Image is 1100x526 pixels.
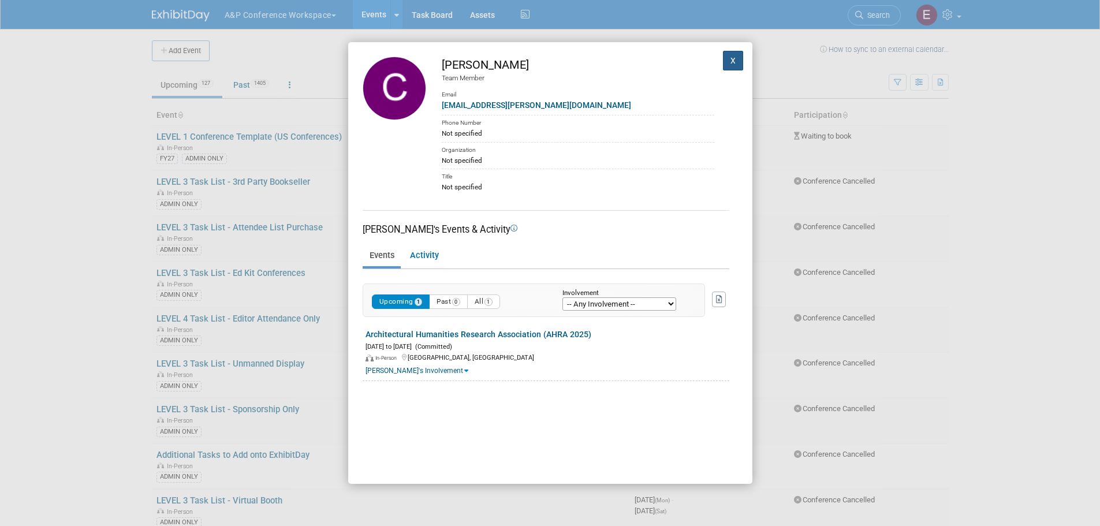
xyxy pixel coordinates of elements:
[363,223,729,236] div: [PERSON_NAME]'s Events & Activity
[366,330,591,339] a: Architectural Humanities Research Association (AHRA 2025)
[484,298,493,306] span: 1
[442,57,714,73] div: [PERSON_NAME]
[467,294,500,309] button: All1
[363,57,426,120] img: Carrlee Craig
[403,246,445,266] a: Activity
[442,128,714,139] div: Not specified
[372,294,430,309] button: Upcoming1
[429,294,468,309] button: Past0
[723,51,744,70] button: X
[442,155,714,166] div: Not specified
[442,182,714,192] div: Not specified
[442,83,714,99] div: Email
[363,246,401,266] a: Events
[442,142,714,155] div: Organization
[442,100,631,110] a: [EMAIL_ADDRESS][PERSON_NAME][DOMAIN_NAME]
[366,352,729,363] div: [GEOGRAPHIC_DATA], [GEOGRAPHIC_DATA]
[375,355,400,361] span: In-Person
[442,73,714,83] div: Team Member
[412,343,452,350] span: (Committed)
[442,169,714,182] div: Title
[415,298,423,306] span: 1
[366,355,374,361] img: In-Person Event
[452,298,460,306] span: 0
[366,341,729,352] div: [DATE] to [DATE]
[562,290,687,297] div: Involvement
[442,115,714,128] div: Phone Number
[366,367,468,375] a: [PERSON_NAME]'s Involvement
